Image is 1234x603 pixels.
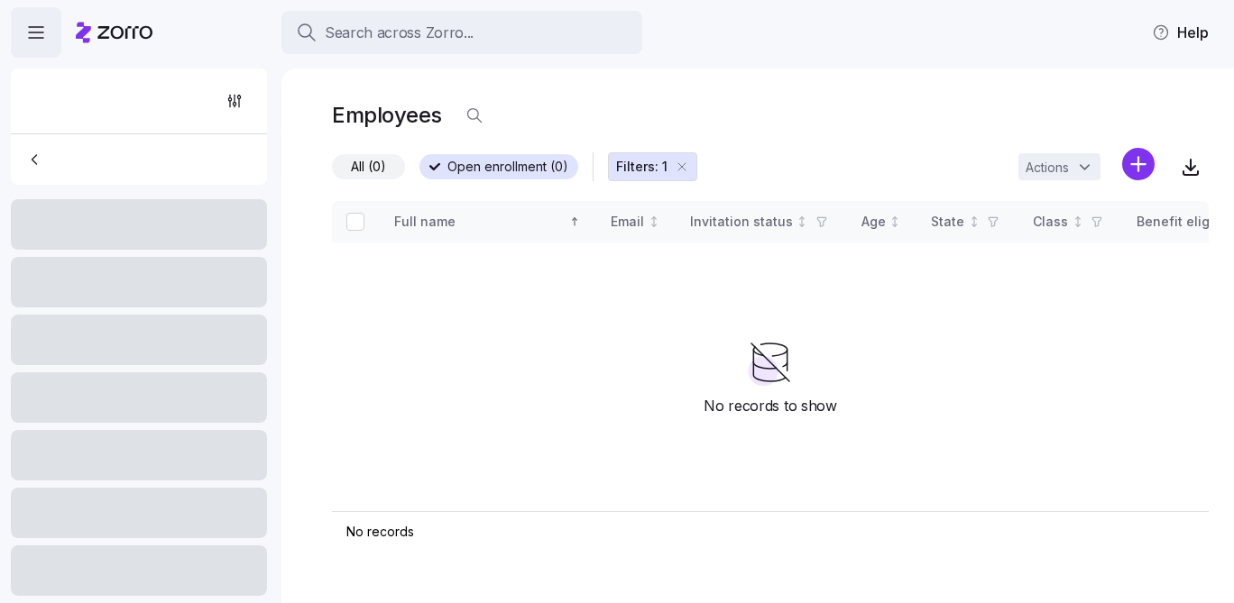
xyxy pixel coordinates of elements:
[346,523,1194,541] div: No records
[608,152,697,181] button: Filters: 1
[704,395,836,417] span: No records to show
[648,215,660,228] div: Not sorted
[676,201,847,242] th: Invitation statusNot sorted
[596,201,676,242] th: EmailNot sorted
[968,215,981,228] div: Not sorted
[796,215,808,228] div: Not sorted
[1122,148,1155,180] svg: add icon
[447,155,568,178] span: Open enrollment (0)
[281,11,642,54] button: Search across Zorro...
[394,212,566,232] div: Full name
[931,212,964,232] div: State
[847,201,917,242] th: AgeNot sorted
[568,215,581,228] div: Sorted ascending
[1152,22,1209,43] span: Help
[690,212,793,232] div: Invitation status
[861,212,886,232] div: Age
[1026,161,1069,174] span: Actions
[351,155,386,178] span: All (0)
[616,158,668,176] span: Filters: 1
[346,213,364,231] input: Select all records
[1072,215,1084,228] div: Not sorted
[1033,212,1068,232] div: Class
[611,212,644,232] div: Email
[1018,201,1122,242] th: ClassNot sorted
[380,201,596,242] th: Full nameSorted ascending
[916,201,1018,242] th: StateNot sorted
[325,22,474,44] span: Search across Zorro...
[1137,14,1223,50] button: Help
[332,101,442,129] h1: Employees
[889,215,901,228] div: Not sorted
[1018,153,1100,180] button: Actions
